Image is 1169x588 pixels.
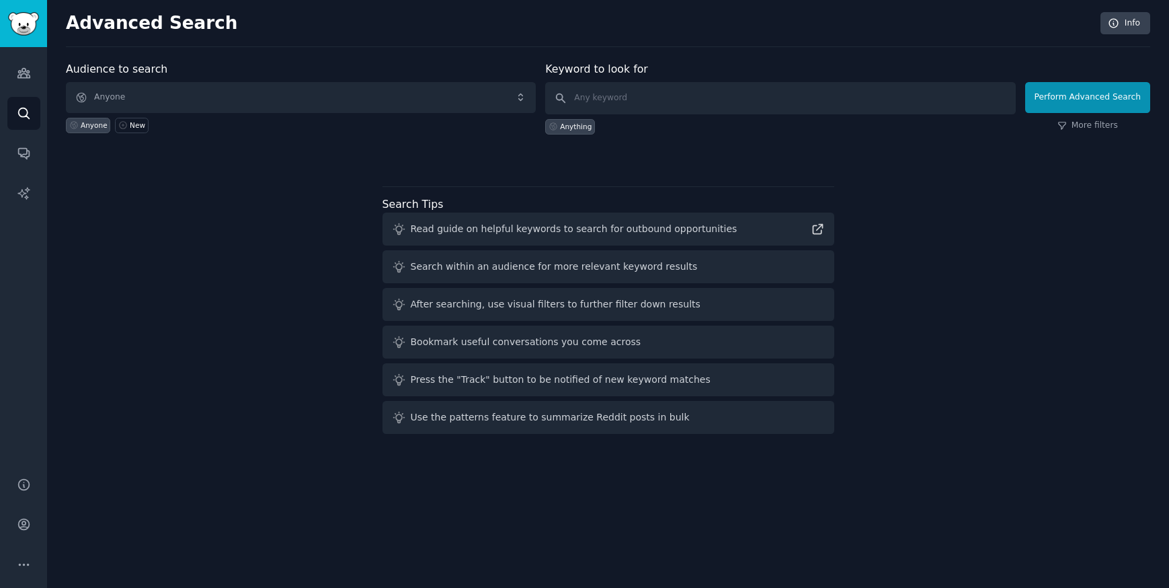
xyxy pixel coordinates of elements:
[66,63,167,75] label: Audience to search
[382,198,444,211] label: Search Tips
[560,122,592,131] div: Anything
[1057,120,1118,132] a: More filters
[411,297,700,311] div: After searching, use visual filters to further filter down results
[411,222,737,236] div: Read guide on helpful keywords to search for outbound opportunities
[1025,82,1150,113] button: Perform Advanced Search
[130,120,145,130] div: New
[545,63,648,75] label: Keyword to look for
[411,335,641,349] div: Bookmark useful conversations you come across
[115,118,148,133] a: New
[66,13,1093,34] h2: Advanced Search
[411,260,698,274] div: Search within an audience for more relevant keyword results
[81,120,108,130] div: Anyone
[1100,12,1150,35] a: Info
[411,410,690,425] div: Use the patterns feature to summarize Reddit posts in bulk
[66,82,536,113] button: Anyone
[411,373,711,387] div: Press the "Track" button to be notified of new keyword matches
[8,12,39,36] img: GummySearch logo
[545,82,1015,114] input: Any keyword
